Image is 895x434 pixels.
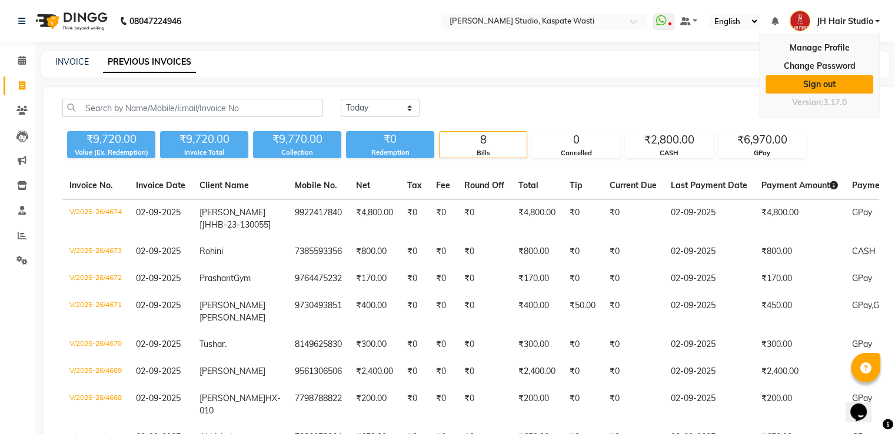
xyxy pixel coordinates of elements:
[440,148,527,158] div: Bills
[429,331,457,358] td: ₹0
[603,265,664,292] td: ₹0
[349,292,400,331] td: ₹400.00
[603,331,664,358] td: ₹0
[511,265,563,292] td: ₹170.00
[664,385,754,424] td: 02-09-2025
[457,331,511,358] td: ₹0
[511,385,563,424] td: ₹200.00
[852,339,872,349] span: GPay
[440,132,527,148] div: 8
[62,238,129,265] td: V/2025-26/4673
[160,148,248,158] div: Invoice Total
[457,385,511,424] td: ₹0
[55,56,89,67] a: INVOICE
[136,207,181,218] span: 02-09-2025
[754,265,845,292] td: ₹170.00
[766,57,873,75] a: Change Password
[664,238,754,265] td: 02-09-2025
[429,358,457,385] td: ₹0
[295,180,337,191] span: Mobile No.
[664,358,754,385] td: 02-09-2025
[718,148,806,158] div: GPay
[754,292,845,331] td: ₹450.00
[407,180,422,191] span: Tax
[253,148,341,158] div: Collection
[349,331,400,358] td: ₹300.00
[625,148,713,158] div: CASH
[349,199,400,239] td: ₹4,800.00
[852,207,872,218] span: GPay
[457,265,511,292] td: ₹0
[664,199,754,239] td: 02-09-2025
[664,331,754,358] td: 02-09-2025
[225,339,227,349] span: .
[754,331,845,358] td: ₹300.00
[429,238,457,265] td: ₹0
[234,273,251,283] span: Gym
[67,131,155,148] div: ₹9,720.00
[457,199,511,239] td: ₹0
[429,292,457,331] td: ₹0
[846,387,883,422] iframe: chat widget
[136,246,181,256] span: 02-09-2025
[30,5,111,38] img: logo
[563,238,603,265] td: ₹0
[563,265,603,292] td: ₹0
[603,238,664,265] td: ₹0
[288,292,349,331] td: 9730493851
[349,265,400,292] td: ₹170.00
[199,246,223,256] span: Rohini
[664,265,754,292] td: 02-09-2025
[671,180,747,191] span: Last Payment Date
[563,292,603,331] td: ₹50.00
[603,199,664,239] td: ₹0
[62,265,129,292] td: V/2025-26/4672
[136,300,181,311] span: 02-09-2025
[570,180,583,191] span: Tip
[464,180,504,191] span: Round Off
[563,385,603,424] td: ₹0
[199,300,265,311] span: [PERSON_NAME]
[62,199,129,239] td: V/2025-26/4674
[199,339,225,349] span: Tushar
[563,331,603,358] td: ₹0
[754,358,845,385] td: ₹2,400.00
[288,238,349,265] td: 7385593356
[62,331,129,358] td: V/2025-26/4670
[457,292,511,331] td: ₹0
[136,393,181,403] span: 02-09-2025
[533,132,620,148] div: 0
[199,366,265,376] span: [PERSON_NAME]
[511,238,563,265] td: ₹800.00
[69,180,113,191] span: Invoice No.
[816,15,873,28] span: JH Hair Studio
[852,300,873,311] span: GPay,
[136,339,181,349] span: 02-09-2025
[253,131,341,148] div: ₹9,770.00
[129,5,181,38] b: 08047224946
[349,358,400,385] td: ₹2,400.00
[511,199,563,239] td: ₹4,800.00
[563,358,603,385] td: ₹0
[356,180,370,191] span: Net
[199,207,265,218] span: [PERSON_NAME]
[288,358,349,385] td: 9561306506
[790,11,810,31] img: JH Hair Studio
[62,358,129,385] td: V/2025-26/4669
[400,265,429,292] td: ₹0
[852,273,872,283] span: GPay
[754,199,845,239] td: ₹4,800.00
[349,238,400,265] td: ₹800.00
[346,148,434,158] div: Redemption
[429,265,457,292] td: ₹0
[563,199,603,239] td: ₹0
[766,39,873,57] a: Manage Profile
[136,273,181,283] span: 02-09-2025
[288,331,349,358] td: 8149625830
[199,180,249,191] span: Client Name
[288,265,349,292] td: 9764475232
[873,300,893,311] span: GPay
[62,99,323,117] input: Search by Name/Mobile/Email/Invoice No
[429,385,457,424] td: ₹0
[136,366,181,376] span: 02-09-2025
